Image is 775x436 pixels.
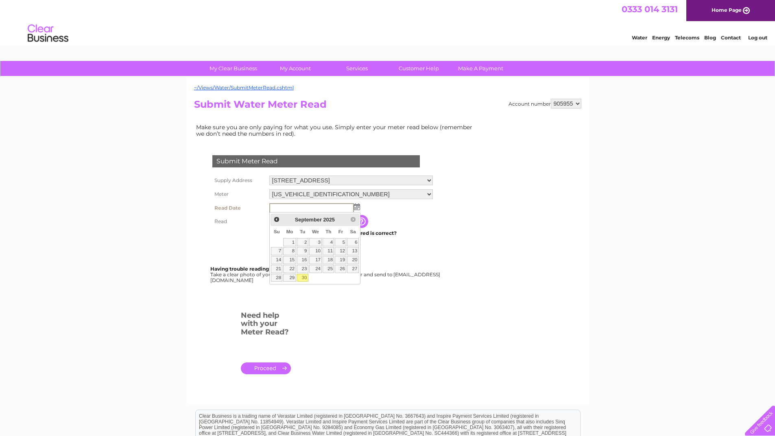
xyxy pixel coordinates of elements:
a: ~/Views/Water/SubmitMeterRead.cshtml [194,85,294,91]
a: 24 [309,265,322,273]
b: Having trouble reading your meter? [210,266,301,272]
a: 28 [271,274,282,282]
img: ... [354,204,360,210]
a: 1 [283,238,296,246]
span: Prev [273,216,280,223]
a: 14 [271,256,282,264]
span: September [295,217,322,223]
a: 8 [283,247,296,255]
td: Make sure you are only paying for what you use. Simply enter your meter read below (remember we d... [194,122,479,139]
a: 21 [271,265,282,273]
span: Tuesday [300,229,305,234]
span: Friday [338,229,343,234]
input: Information [355,215,370,228]
a: Telecoms [675,35,699,41]
a: 15 [283,256,296,264]
th: Read [210,215,267,228]
a: 4 [323,238,334,246]
a: 23 [297,265,308,273]
a: Services [323,61,391,76]
a: 18 [323,256,334,264]
span: Thursday [325,229,331,234]
a: 9 [297,247,308,255]
a: . [241,362,291,374]
th: Read Date [210,201,267,215]
a: 12 [335,247,346,255]
a: 13 [347,247,358,255]
a: 25 [323,265,334,273]
span: Sunday [274,229,280,234]
span: 2025 [323,217,334,223]
a: 5 [335,238,346,246]
div: Clear Business is a trading name of Verastar Limited (registered in [GEOGRAPHIC_DATA] No. 3667643... [196,4,580,39]
a: My Account [262,61,329,76]
div: Submit Meter Read [212,155,420,167]
td: Are you sure the read you have entered is correct? [267,228,435,239]
a: Make A Payment [447,61,514,76]
a: 2 [297,238,308,246]
th: Supply Address [210,174,267,187]
h3: Need help with your Meter Read? [241,310,291,341]
div: Account number [509,99,581,108]
a: Customer Help [385,61,452,76]
img: logo.png [27,21,69,46]
a: Prev [272,215,281,224]
a: 10 [309,247,322,255]
a: 29 [283,274,296,282]
a: 3 [309,238,322,246]
a: My Clear Business [200,61,267,76]
span: Saturday [350,229,356,234]
a: 20 [347,256,358,264]
a: Contact [721,35,741,41]
a: 30 [297,274,308,282]
span: Wednesday [312,229,319,234]
a: 6 [347,238,358,246]
a: 0333 014 3131 [622,4,678,14]
a: Water [632,35,647,41]
a: Energy [652,35,670,41]
span: Monday [286,229,293,234]
h2: Submit Water Meter Read [194,99,581,114]
a: Log out [748,35,767,41]
a: 22 [283,265,296,273]
th: Meter [210,187,267,201]
div: Take a clear photo of your readings, tell us which supply it's for and send to [EMAIL_ADDRESS][DO... [210,266,441,283]
a: 11 [323,247,334,255]
a: 17 [309,256,322,264]
a: 7 [271,247,282,255]
a: 19 [335,256,346,264]
a: 16 [297,256,308,264]
a: 27 [347,265,358,273]
a: 26 [335,265,346,273]
a: Blog [704,35,716,41]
